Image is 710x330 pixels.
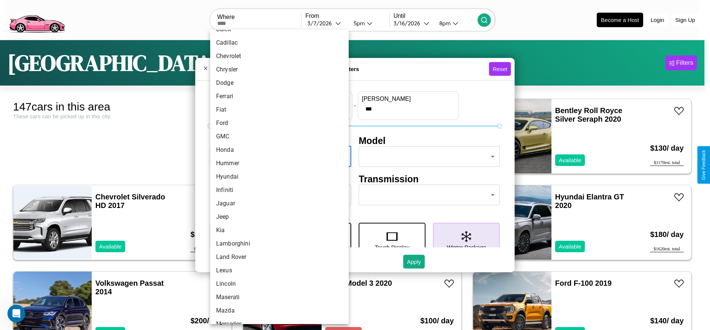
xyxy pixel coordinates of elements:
[210,237,349,250] li: Lamborghini
[210,277,349,291] li: Lincoln
[210,76,349,90] li: Dodge
[210,143,349,157] li: Honda
[210,250,349,264] li: Land Rover
[210,304,349,317] li: Mazda
[210,63,349,76] li: Chrysler
[210,103,349,116] li: Fiat
[701,150,706,180] div: Give Feedback
[210,116,349,130] li: Ford
[210,49,349,63] li: Chevrolet
[210,264,349,277] li: Lexus
[210,130,349,143] li: GMC
[210,170,349,183] li: Hyundai
[210,210,349,224] li: Jeep
[210,291,349,304] li: Maserati
[7,305,25,323] iframe: Intercom live chat
[210,183,349,197] li: Infiniti
[210,36,349,49] li: Cadillac
[210,90,349,103] li: Ferrari
[210,157,349,170] li: Hummer
[210,197,349,210] li: Jaguar
[210,224,349,237] li: Kia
